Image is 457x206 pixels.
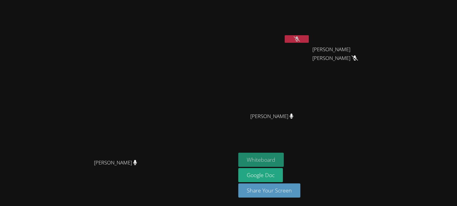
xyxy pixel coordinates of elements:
span: [PERSON_NAME] [94,158,137,167]
a: Google Doc [238,168,283,182]
button: Whiteboard [238,153,284,167]
button: Share Your Screen [238,183,300,198]
span: [PERSON_NAME] [PERSON_NAME] [312,45,379,63]
span: [PERSON_NAME] [250,112,293,121]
